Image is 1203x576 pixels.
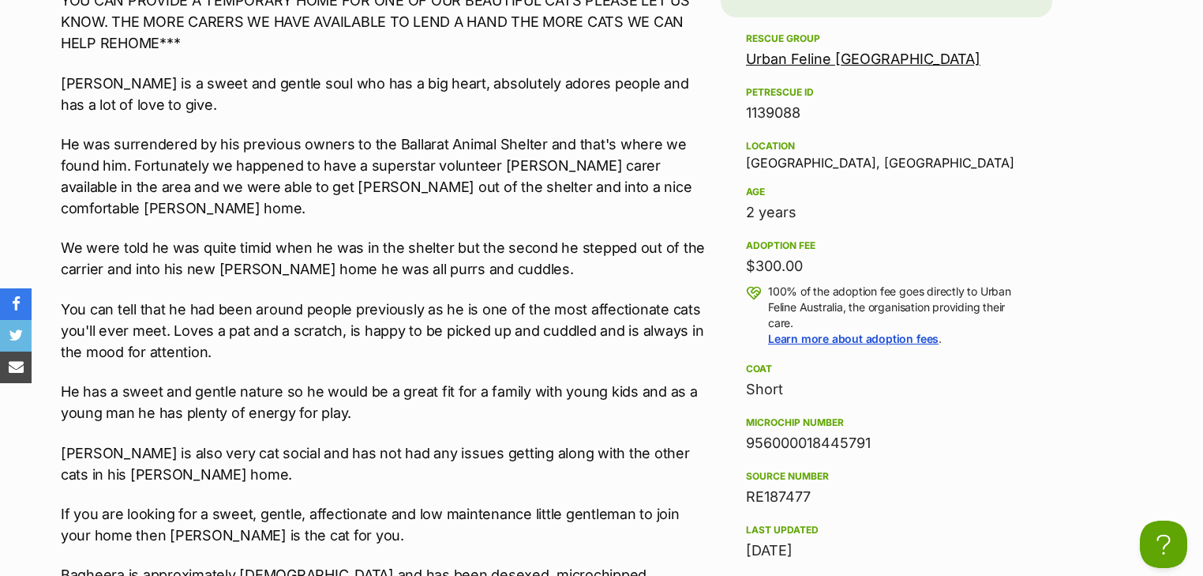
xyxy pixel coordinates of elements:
div: [DATE] [746,540,1027,562]
p: 100% of the adoption fee goes directly to Urban Feline Australia, the organisation providing thei... [768,284,1027,347]
div: RE187477 [746,486,1027,508]
div: Last updated [746,524,1027,536]
div: Age [746,186,1027,198]
p: [PERSON_NAME] is also very cat social and has not had any issues getting along with the other cat... [61,442,713,485]
div: Rescue group [746,32,1027,45]
div: 1139088 [746,102,1027,124]
div: Coat [746,363,1027,375]
div: [GEOGRAPHIC_DATA], [GEOGRAPHIC_DATA] [746,137,1027,170]
p: He has a sweet and gentle nature so he would be a great fit for a family with young kids and as a... [61,381,713,424]
p: He was surrendered by his previous owners to the Ballarat Animal Shelter and that's where we foun... [61,134,713,219]
p: [PERSON_NAME] is a sweet and gentle soul who has a big heart, absolutely adores people and has a ... [61,73,713,115]
a: Learn more about adoption fees [768,332,939,345]
div: 2 years [746,201,1027,224]
div: $300.00 [746,255,1027,277]
div: Adoption fee [746,239,1027,252]
p: We were told he was quite timid when he was in the shelter but the second he stepped out of the c... [61,237,713,280]
div: Location [746,140,1027,152]
p: You can tell that he had been around people previously as he is one of the most affectionate cats... [61,299,713,363]
div: Short [746,378,1027,401]
p: If you are looking for a sweet, gentle, affectionate and low maintenance little gentleman to join... [61,503,713,546]
a: Urban Feline [GEOGRAPHIC_DATA] [746,51,980,67]
div: Source number [746,470,1027,483]
div: 956000018445791 [746,432,1027,454]
div: PetRescue ID [746,86,1027,99]
div: Microchip number [746,416,1027,429]
iframe: Help Scout Beacon - Open [1140,521,1187,568]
